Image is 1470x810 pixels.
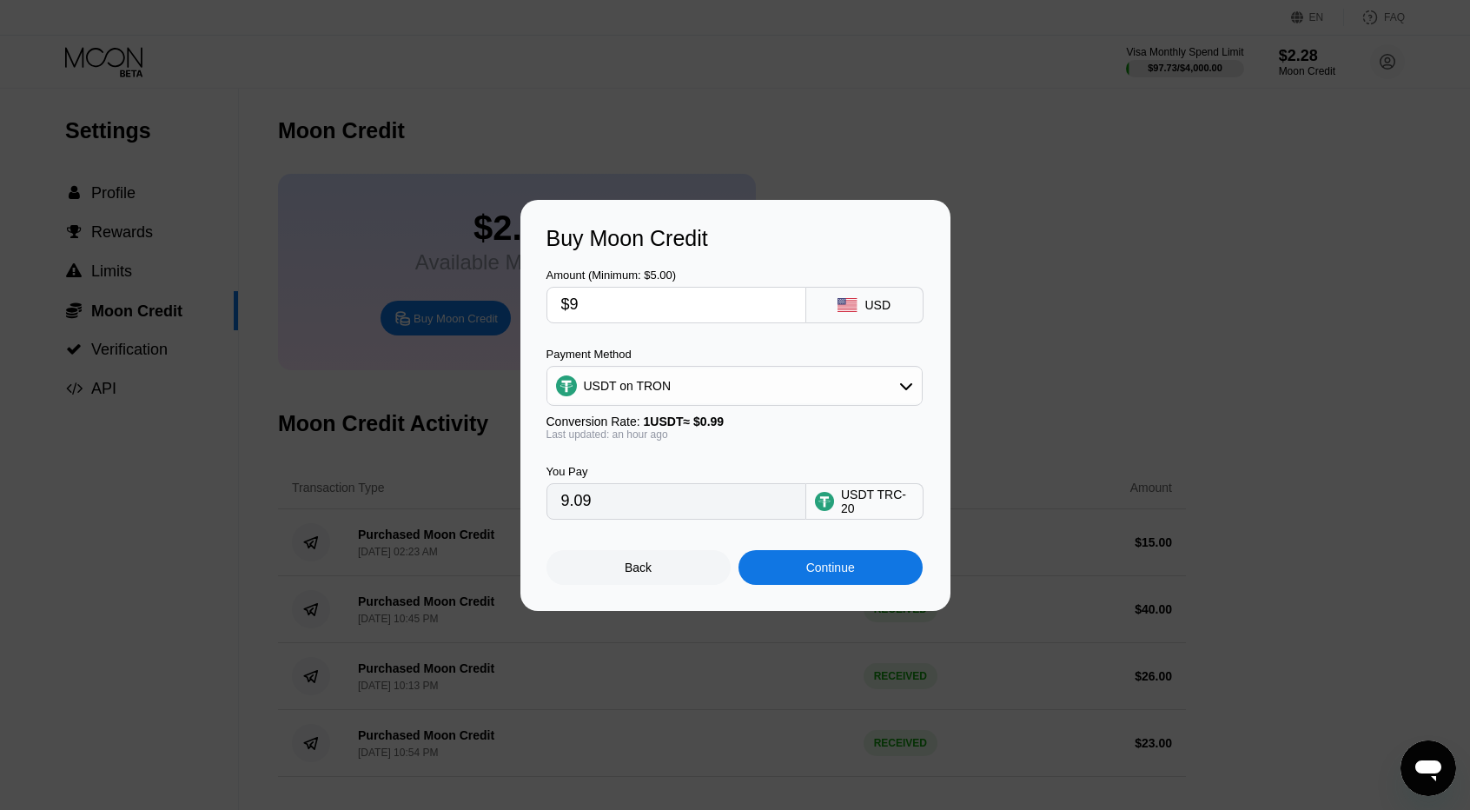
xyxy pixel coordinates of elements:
[546,428,923,441] div: Last updated: an hour ago
[561,288,791,322] input: $0.00
[644,415,725,428] span: 1 USDT ≈ $0.99
[864,298,891,312] div: USD
[546,269,806,282] div: Amount (Minimum: $5.00)
[547,368,922,403] div: USDT on TRON
[806,561,855,574] div: Continue
[546,415,923,428] div: Conversion Rate:
[1400,740,1456,796] iframe: Bouton de lancement de la fenêtre de messagerie
[546,226,924,251] div: Buy Moon Credit
[738,550,923,585] div: Continue
[584,379,672,393] div: USDT on TRON
[546,348,923,361] div: Payment Method
[841,488,914,515] div: USDT TRC-20
[546,550,731,585] div: Back
[546,465,806,478] div: You Pay
[625,561,652,574] div: Back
